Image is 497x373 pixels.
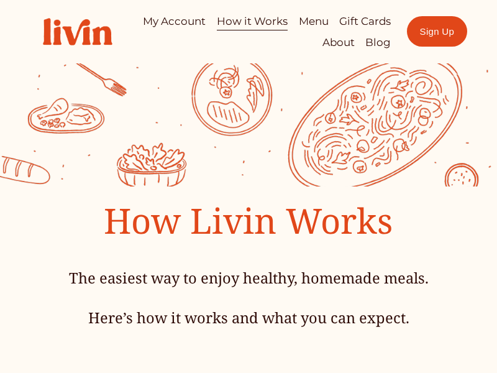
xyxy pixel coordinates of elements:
[67,308,431,328] h4: Here’s how it works and what you can expect.
[322,32,355,53] a: About
[143,11,206,32] a: My Account
[30,5,125,58] img: Livin
[217,11,288,32] a: How it Works
[407,16,467,47] a: Sign Up
[67,268,431,288] h4: The easiest way to enjoy healthy, homemade meals.
[299,11,329,32] a: Menu
[365,32,391,53] a: Blog
[339,11,391,32] a: Gift Cards
[104,196,393,244] span: How Livin Works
